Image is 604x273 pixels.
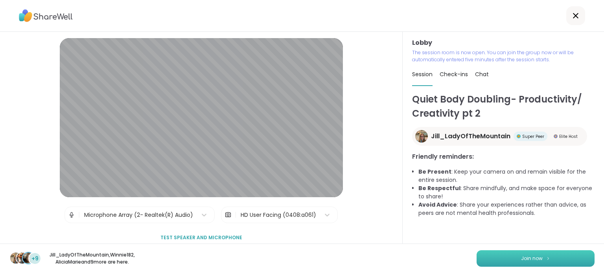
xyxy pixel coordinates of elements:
span: | [78,207,80,223]
h3: Friendly reminders: [412,152,595,161]
span: Test speaker and microphone [160,234,242,241]
b: Be Present [418,168,451,176]
span: Check-ins [440,70,468,78]
b: Avoid Advice [418,201,457,209]
span: +9 [31,255,39,263]
a: Jill_LadyOfTheMountainJill_LadyOfTheMountainSuper PeerSuper PeerElite HostElite Host [412,127,587,146]
h1: Quiet Body Doubling- Productivity/ Creativity pt 2 [412,92,595,121]
img: Super Peer [517,134,521,138]
li: : Keep your camera on and remain visible for the entire session. [418,168,595,184]
img: ShareWell Logo [19,7,73,25]
div: Microphone Array (2- Realtek(R) Audio) [84,211,193,219]
img: Jill_LadyOfTheMountain [10,253,21,264]
img: Elite Host [554,134,558,138]
div: HD User Facing (0408:a061) [241,211,316,219]
b: Be Respectful [418,184,460,192]
span: Jill_LadyOfTheMountain [431,132,510,141]
h3: Lobby [412,38,595,48]
img: Jill_LadyOfTheMountain [415,130,428,143]
button: Join now [477,250,595,267]
p: The session room is now open. You can join the group now or will be automatically entered five mi... [412,49,595,63]
span: Elite Host [559,134,578,139]
span: | [235,207,237,223]
p: Jill_LadyOfTheMountain , Winnie182 , AliciaMarie and 9 more are here. [48,251,136,266]
img: ShareWell Logomark [546,256,551,260]
button: Test speaker and microphone [157,229,245,246]
img: Camera [225,207,232,223]
span: Chat [475,70,489,78]
img: Microphone [68,207,75,223]
li: : Share mindfully, and make space for everyone to share! [418,184,595,201]
span: Session [412,70,433,78]
span: Join now [521,255,543,262]
li: : Share your experiences rather than advice, as peers are not mental health professionals. [418,201,595,217]
img: Winnie182 [17,253,28,264]
img: AliciaMarie [23,253,34,264]
span: Super Peer [522,134,544,139]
